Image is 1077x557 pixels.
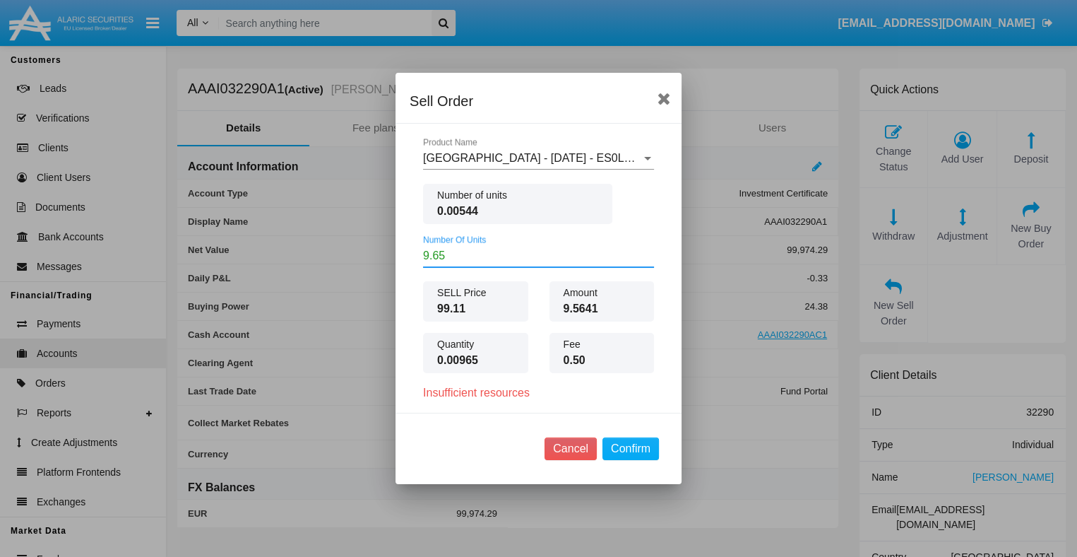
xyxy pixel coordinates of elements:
[437,337,514,352] span: Quantity
[564,352,641,369] span: 0.50
[602,438,659,460] button: Confirm
[437,203,598,220] span: 0.00544
[545,438,597,460] button: Cancel
[437,286,514,300] span: SELL Price
[437,352,514,369] span: 0.00965
[410,90,667,112] div: Sell Order
[564,337,641,352] span: Fee
[437,300,514,317] span: 99.11
[423,152,674,164] span: [GEOGRAPHIC_DATA] - [DATE] - ES0L02603063
[437,188,598,203] span: Number of units
[564,286,641,300] span: Amount
[564,300,641,317] span: 9.5641
[423,385,654,401] div: Insufficient resources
